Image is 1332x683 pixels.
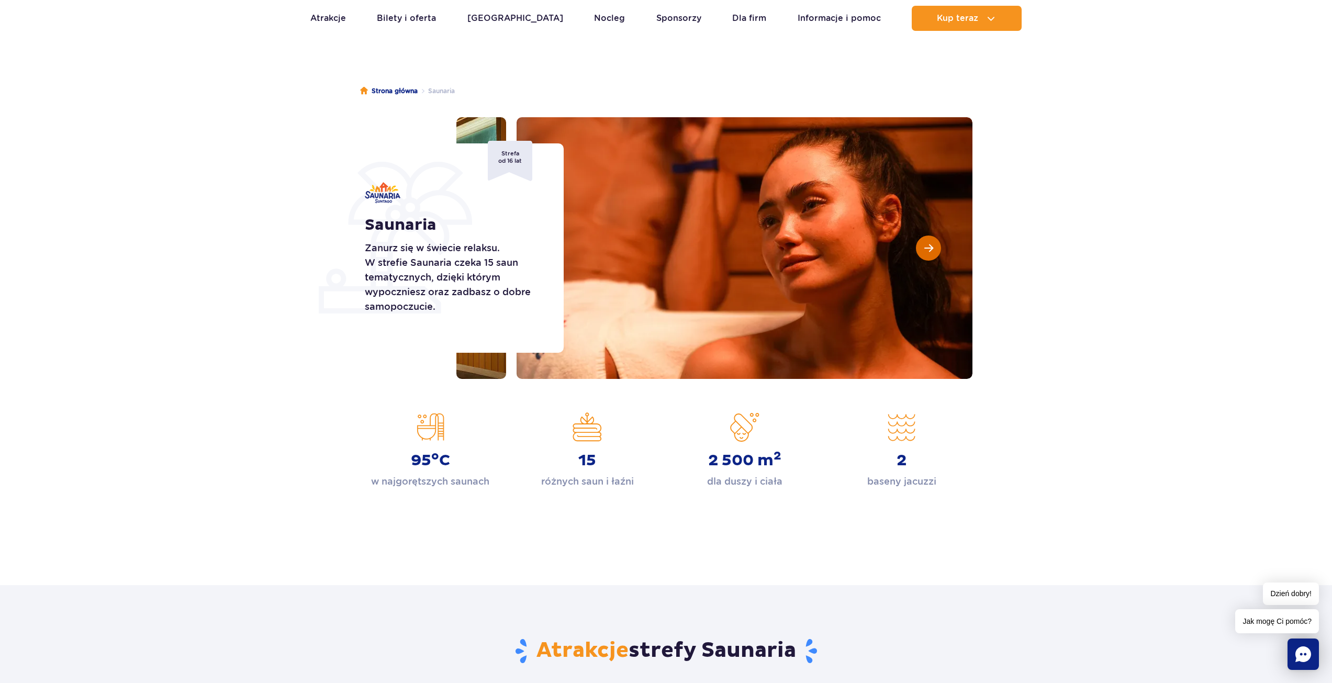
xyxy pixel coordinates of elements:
button: Kup teraz [912,6,1022,31]
button: Następny slajd [916,236,941,261]
h2: strefy Saunaria [360,637,972,665]
a: Sponsorzy [656,6,701,31]
p: baseny jacuzzi [867,474,936,489]
strong: 15 [578,451,596,470]
div: Chat [1288,639,1319,670]
span: Jak mogę Ci pomóc? [1235,609,1319,633]
a: Bilety i oferta [377,6,436,31]
a: Atrakcje [310,6,346,31]
img: Saunaria [365,182,400,203]
p: Zanurz się w świecie relaksu. W strefie Saunaria czeka 15 saun tematycznych, dzięki którym wypocz... [365,241,540,314]
h1: Saunaria [365,216,540,234]
span: Kup teraz [937,14,978,23]
sup: 2 [774,449,781,463]
p: w najgorętszych saunach [371,474,489,489]
a: Strona główna [360,86,418,96]
sup: o [431,449,439,463]
strong: 2 500 m [708,451,781,470]
a: [GEOGRAPHIC_DATA] [467,6,563,31]
a: Nocleg [594,6,625,31]
span: Atrakcje [536,637,629,664]
span: Dzień dobry! [1263,583,1319,605]
strong: 2 [897,451,906,470]
strong: 95 C [411,451,450,470]
div: Strefa od 16 lat [488,141,532,181]
a: Dla firm [732,6,766,31]
p: różnych saun i łaźni [541,474,634,489]
p: dla duszy i ciała [707,474,782,489]
a: Informacje i pomoc [798,6,881,31]
li: Saunaria [418,86,455,96]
